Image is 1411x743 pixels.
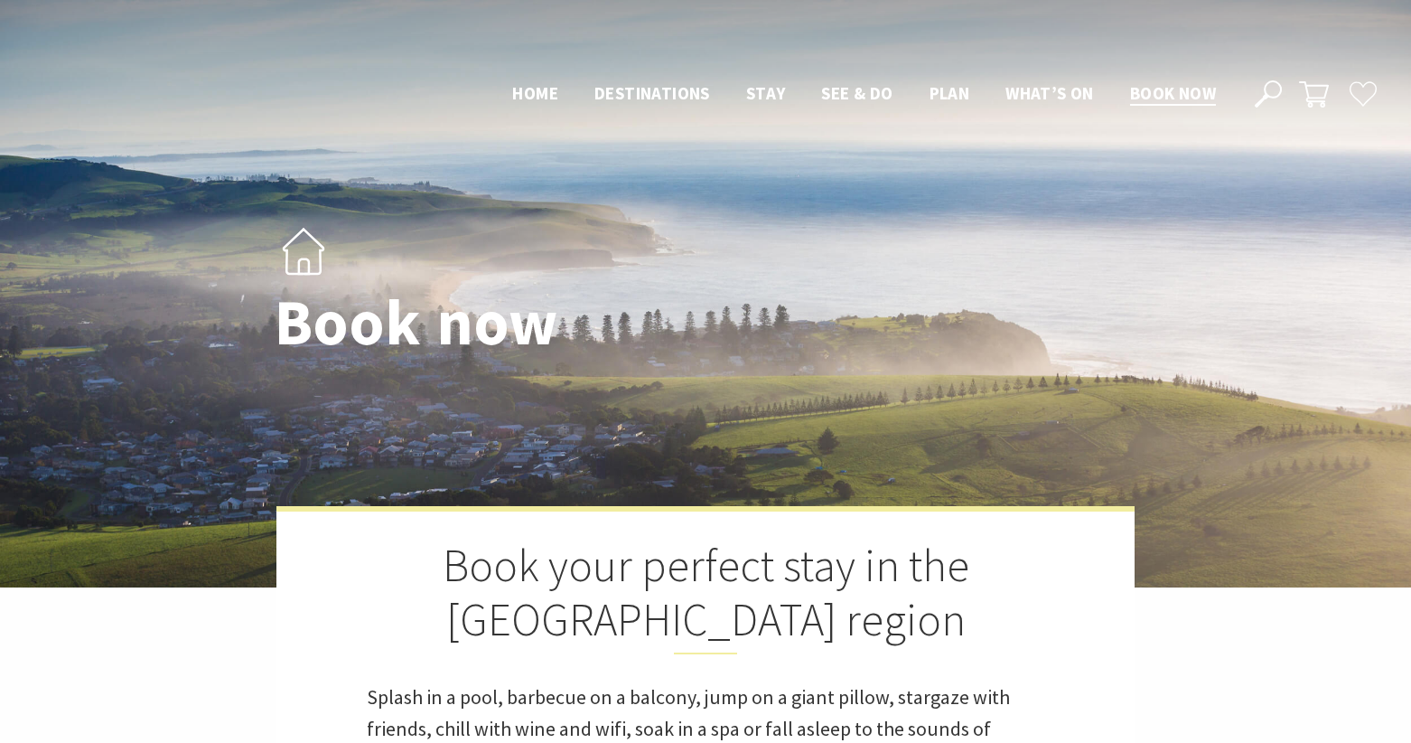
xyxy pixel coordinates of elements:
[821,82,892,104] span: See & Do
[1130,82,1216,104] span: Book now
[594,82,710,104] span: Destinations
[930,82,970,104] span: Plan
[512,82,558,104] span: Home
[275,288,785,358] h1: Book now
[494,80,1234,109] nav: Main Menu
[1005,82,1094,104] span: What’s On
[746,82,786,104] span: Stay
[367,539,1044,654] h2: Book your perfect stay in the [GEOGRAPHIC_DATA] region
